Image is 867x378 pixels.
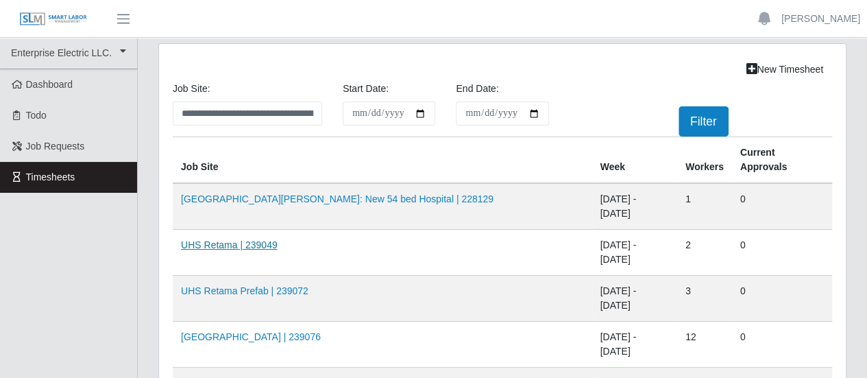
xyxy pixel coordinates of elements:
td: [DATE] - [DATE] [592,183,677,230]
th: Current Approvals [732,137,832,184]
a: UHS Retama | 239049 [181,239,278,250]
td: 2 [677,230,732,276]
td: 12 [677,322,732,368]
button: Filter [679,106,729,137]
label: Start Date: [343,82,389,96]
td: 0 [732,276,832,322]
span: Todo [26,110,47,121]
td: 1 [677,183,732,230]
label: job site: [173,82,210,96]
a: New Timesheet [737,58,832,82]
td: 0 [732,230,832,276]
td: [DATE] - [DATE] [592,322,677,368]
img: SLM Logo [19,12,88,27]
td: 0 [732,322,832,368]
a: [GEOGRAPHIC_DATA][PERSON_NAME]: New 54 bed Hospital | 228129 [181,193,493,204]
span: Job Requests [26,141,85,152]
th: Week [592,137,677,184]
span: Timesheets [26,172,75,182]
th: Workers [677,137,732,184]
td: 0 [732,183,832,230]
span: Dashboard [26,79,73,90]
td: [DATE] - [DATE] [592,276,677,322]
a: [GEOGRAPHIC_DATA] | 239076 [181,331,321,342]
th: job site [173,137,592,184]
td: [DATE] - [DATE] [592,230,677,276]
td: 3 [677,276,732,322]
a: UHS Retama Prefab | 239072 [181,285,308,296]
a: [PERSON_NAME] [781,12,860,26]
label: End Date: [456,82,498,96]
